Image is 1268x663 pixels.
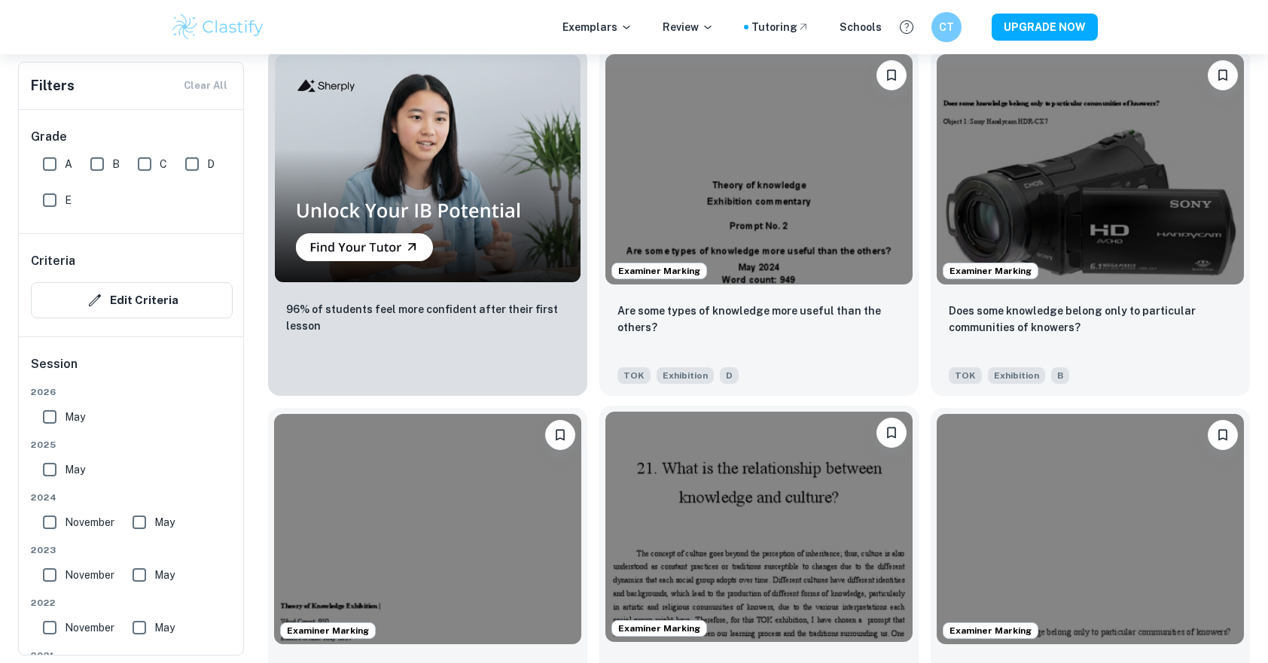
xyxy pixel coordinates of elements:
span: E [65,192,72,208]
button: Edit Criteria [31,282,233,318]
img: TOK Exhibition example thumbnail: Does some knowledge belong only to parti [937,414,1244,644]
a: Examiner MarkingBookmarkDoes some knowledge belong only to particular communities of knowers?TOKE... [931,48,1250,396]
a: Schools [840,19,882,35]
button: Bookmark [876,60,907,90]
button: Bookmark [1208,60,1238,90]
img: TOK Exhibition example thumbnail: Are some types of knowledge more useful [605,54,913,284]
span: 2024 [31,491,233,504]
span: 2023 [31,543,233,557]
button: Bookmark [545,420,575,450]
span: Examiner Marking [943,264,1038,278]
span: Examiner Marking [281,624,375,637]
img: Clastify logo [170,12,266,42]
p: Exemplars [562,19,632,35]
button: UPGRADE NOW [992,14,1098,41]
button: Help and Feedback [894,14,919,40]
a: Tutoring [751,19,809,35]
span: May [154,619,175,636]
span: May [65,409,85,425]
span: A [65,156,72,172]
p: Does some knowledge belong only to particular communities of knowers? [949,303,1232,336]
img: TOK Exhibition example thumbnail: What counts as good evidence for a claim [274,414,581,644]
span: B [112,156,120,172]
span: May [154,514,175,531]
img: TOK Exhibition example thumbnail: What is the relationship between knowled [605,412,913,642]
button: Bookmark [876,418,907,448]
h6: Criteria [31,252,75,270]
span: November [65,514,114,531]
h6: Session [31,355,233,385]
span: Examiner Marking [612,264,706,278]
button: Bookmark [1208,420,1238,450]
img: Thumbnail [274,54,581,283]
span: November [65,567,114,583]
p: 96% of students feel more confident after their first lesson [286,301,569,334]
span: November [65,619,114,636]
a: Thumbnail96% of students feel more confident after their first lesson [268,48,587,396]
a: Examiner MarkingBookmarkAre some types of knowledge more useful than the others? TOKExhibitionD [599,48,919,396]
h6: Filters [31,75,75,96]
span: 2025 [31,438,233,452]
span: B [1051,367,1069,384]
span: D [207,156,215,172]
p: Review [663,19,714,35]
span: May [65,461,85,478]
button: CT [931,12,962,42]
span: TOK [617,367,651,384]
h6: Grade [31,128,233,146]
span: 2022 [31,596,233,610]
span: 2021 [31,649,233,662]
span: May [154,567,175,583]
span: Exhibition [988,367,1045,384]
span: 2026 [31,385,233,399]
img: TOK Exhibition example thumbnail: Does some knowledge belong only to parti [937,54,1244,284]
span: D [720,367,739,384]
h6: CT [938,19,956,35]
span: Examiner Marking [943,624,1038,637]
p: Are some types of knowledge more useful than the others? [617,303,901,336]
span: C [160,156,167,172]
span: TOK [949,367,982,384]
span: Exhibition [657,367,714,384]
span: Examiner Marking [612,622,706,635]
